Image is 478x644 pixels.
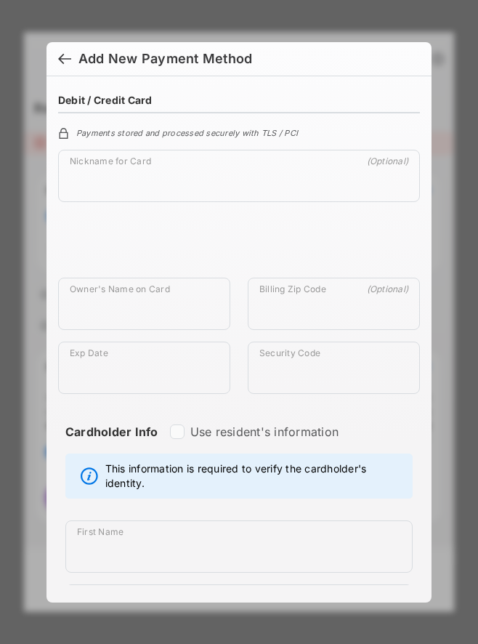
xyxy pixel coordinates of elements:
iframe: Credit card field [58,214,420,278]
h4: Debit / Credit Card [58,94,153,106]
div: Payments stored and processed securely with TLS / PCI [58,125,420,138]
label: Use resident's information [190,424,339,439]
strong: Cardholder Info [65,424,158,465]
span: This information is required to verify the cardholder's identity. [105,462,405,491]
div: Add New Payment Method [78,51,252,67]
